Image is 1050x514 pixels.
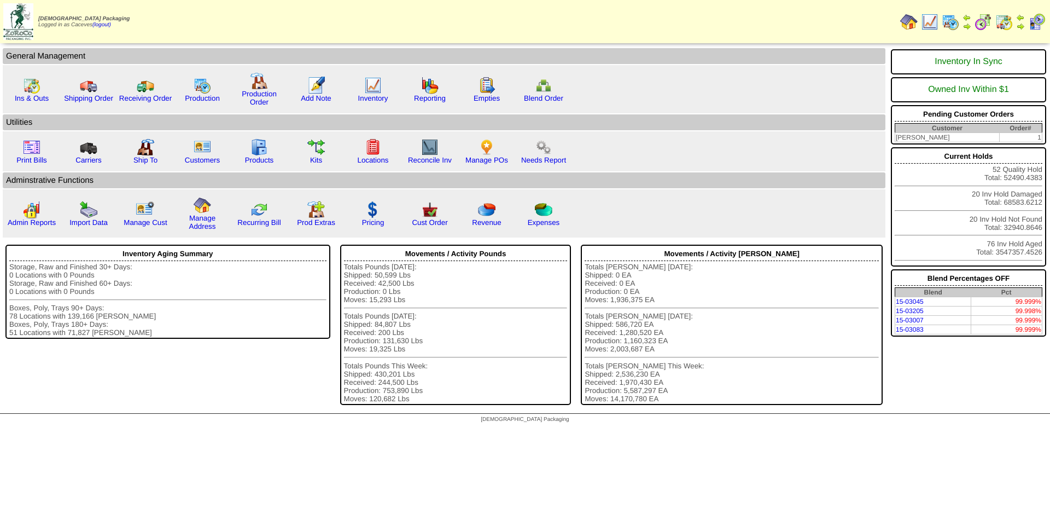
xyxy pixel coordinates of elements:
a: Blend Order [524,94,563,102]
a: Ins & Outs [15,94,49,102]
img: calendarblend.gif [975,13,992,31]
img: import.gif [80,201,97,218]
div: Owned Inv Within $1 [895,79,1042,100]
span: [DEMOGRAPHIC_DATA] Packaging [38,16,130,22]
div: Storage, Raw and Finished 30+ Days: 0 Locations with 0 Pounds Storage, Raw and Finished 60+ Days:... [9,263,326,337]
img: line_graph2.gif [421,138,439,156]
a: Recurring Bill [237,218,281,227]
div: Current Holds [895,149,1042,164]
img: arrowright.gif [962,22,971,31]
a: Import Data [69,218,108,227]
div: 52 Quality Hold Total: 52490.4383 20 Inv Hold Damaged Total: 68583.6212 20 Inv Hold Not Found Tot... [891,147,1046,267]
span: Logged in as Caceves [38,16,130,28]
a: Revenue [472,218,501,227]
a: Admin Reports [8,218,56,227]
a: Manage Cust [124,218,167,227]
a: Locations [357,156,388,164]
a: Reporting [414,94,446,102]
img: calendarprod.gif [942,13,959,31]
a: Customers [185,156,220,164]
a: Manage Address [189,214,216,230]
a: Production Order [242,90,277,106]
td: 99.998% [971,307,1042,316]
div: Totals Pounds [DATE]: Shipped: 50,599 Lbs Received: 42,500 Lbs Production: 0 Lbs Moves: 15,293 Lb... [344,263,568,403]
th: Order# [999,124,1042,133]
th: Blend [895,288,971,297]
td: 99.999% [971,316,1042,325]
img: arrowright.gif [1016,22,1025,31]
img: truck2.gif [137,77,154,94]
img: calendarprod.gif [194,77,211,94]
a: Ship To [133,156,157,164]
img: customers.gif [194,138,211,156]
div: Blend Percentages OFF [895,272,1042,286]
div: Pending Customer Orders [895,107,1042,122]
a: Receiving Order [119,94,172,102]
div: Totals [PERSON_NAME] [DATE]: Shipped: 0 EA Received: 0 EA Production: 0 EA Moves: 1,936,375 EA To... [585,263,879,403]
img: calendarinout.gif [995,13,1013,31]
a: Inventory [358,94,388,102]
th: Pct [971,288,1042,297]
img: truck.gif [80,77,97,94]
img: po.png [478,138,495,156]
img: workflow.gif [307,138,325,156]
img: workorder.gif [478,77,495,94]
img: dollar.gif [364,201,382,218]
img: pie_chart.png [478,201,495,218]
a: Print Bills [16,156,47,164]
a: Prod Extras [297,218,335,227]
div: Movements / Activity Pounds [344,247,568,261]
img: workflow.png [535,138,552,156]
td: Utilities [3,114,885,130]
a: Products [245,156,274,164]
a: Cust Order [412,218,447,227]
img: arrowleft.gif [962,13,971,22]
img: pie_chart2.png [535,201,552,218]
img: network.png [535,77,552,94]
a: Pricing [362,218,384,227]
a: 15-03045 [896,298,924,305]
a: Manage POs [465,156,508,164]
img: reconcile.gif [250,201,268,218]
img: truck3.gif [80,138,97,156]
a: Kits [310,156,322,164]
span: [DEMOGRAPHIC_DATA] Packaging [481,417,569,423]
img: cust_order.png [421,201,439,218]
div: Inventory Aging Summary [9,247,326,261]
a: Needs Report [521,156,566,164]
a: (logout) [92,22,111,28]
img: line_graph.gif [921,13,938,31]
a: 15-03083 [896,326,924,333]
td: General Management [3,48,885,64]
td: Adminstrative Functions [3,172,885,188]
img: calendarcustomer.gif [1028,13,1046,31]
img: invoice2.gif [23,138,40,156]
img: line_graph.gif [364,77,382,94]
td: 99.999% [971,325,1042,334]
img: arrowleft.gif [1016,13,1025,22]
img: zoroco-logo-small.webp [3,3,33,40]
div: Inventory In Sync [895,51,1042,72]
img: prodextras.gif [307,201,325,218]
img: graph.gif [421,77,439,94]
td: 99.999% [971,297,1042,307]
img: orders.gif [307,77,325,94]
img: locations.gif [364,138,382,156]
img: home.gif [900,13,918,31]
img: managecust.png [136,201,156,218]
a: Production [185,94,220,102]
img: graph2.png [23,201,40,218]
a: Empties [474,94,500,102]
a: Expenses [528,218,560,227]
img: cabinet.gif [250,138,268,156]
a: Shipping Order [64,94,113,102]
a: Carriers [75,156,101,164]
img: home.gif [194,197,211,214]
img: factory.gif [250,72,268,90]
img: calendarinout.gif [23,77,40,94]
a: 15-03205 [896,307,924,315]
td: [PERSON_NAME] [895,133,1000,142]
td: 1 [999,133,1042,142]
a: 15-03007 [896,316,924,324]
a: Reconcile Inv [408,156,452,164]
